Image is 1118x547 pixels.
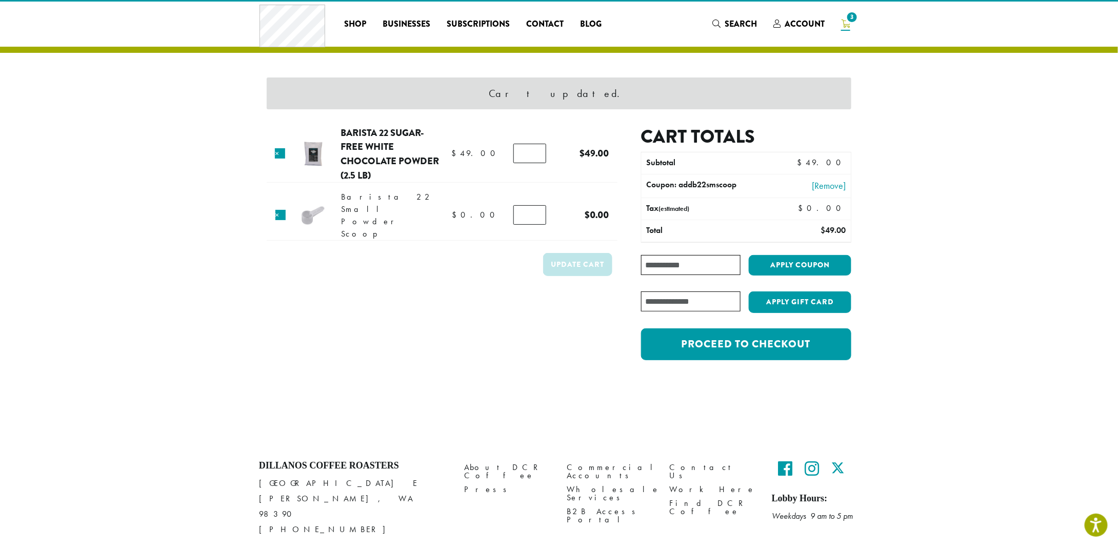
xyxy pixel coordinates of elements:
[336,16,375,32] a: Shop
[513,205,546,225] input: Product quantity
[641,126,851,148] h2: Cart totals
[383,18,431,31] span: Businesses
[447,18,510,31] span: Subscriptions
[452,209,500,220] bdi: 0.00
[642,198,790,220] th: Tax
[642,152,767,174] th: Subtotal
[259,460,449,472] h4: Dillanos Coffee Roasters
[797,157,806,168] span: $
[585,208,590,222] span: $
[581,18,602,31] span: Blog
[798,203,846,213] bdi: 0.00
[821,225,846,236] bdi: 49.00
[267,77,851,109] div: Cart updated.
[513,144,546,163] input: Product quantity
[669,497,756,519] a: Find DCR Coffee
[464,460,551,482] a: About DCR Coffee
[580,146,609,160] bdi: 49.00
[275,210,286,220] a: Remove this item
[543,253,612,276] button: Update cart
[704,15,765,32] a: Search
[821,225,825,236] span: $
[275,148,285,159] a: Remove this item
[749,291,851,313] button: Apply Gift Card
[296,137,330,170] img: Barista 22 Sugar Free White Chocolate Powder
[580,146,585,160] span: $
[798,203,807,213] span: $
[797,157,846,168] bdi: 49.00
[451,148,500,159] bdi: 49.00
[641,328,851,360] a: Proceed to checkout
[464,482,551,496] a: Press
[585,208,609,222] bdi: 0.00
[567,482,654,504] a: Wholesale Services
[749,255,851,276] button: Apply coupon
[845,10,859,24] span: 3
[642,220,767,242] th: Total
[772,493,859,504] h5: Lobby Hours:
[567,505,654,527] a: B2B Access Portal
[785,18,825,30] span: Account
[659,204,690,213] small: (estimated)
[669,460,756,482] a: Contact Us
[341,191,434,239] span: Barista 22 Small Powder Scoop
[341,126,439,182] a: Barista 22 Sugar-Free White Chocolate Powder (2.5 lb)
[725,18,757,30] span: Search
[772,511,853,521] em: Weekdays 9 am to 5 pm
[669,482,756,496] a: Work Here
[451,148,460,159] span: $
[567,460,654,482] a: Commercial Accounts
[296,199,330,232] img: Barista 22 Small Powder Scoop
[452,209,461,220] span: $
[642,174,767,198] th: Coupon: addb22smscoop
[772,179,846,192] a: [Remove]
[259,476,449,537] p: [GEOGRAPHIC_DATA] E [PERSON_NAME], WA 98390 [PHONE_NUMBER]
[527,18,564,31] span: Contact
[345,18,367,31] span: Shop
